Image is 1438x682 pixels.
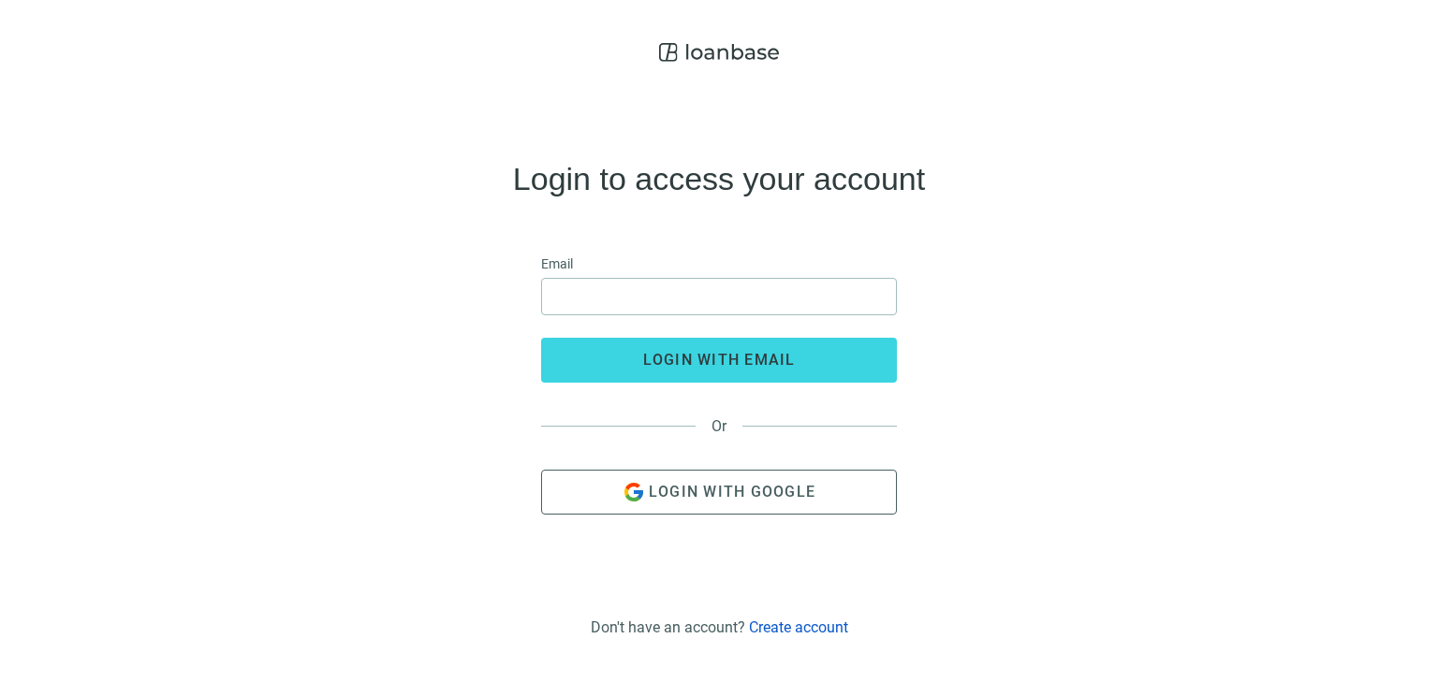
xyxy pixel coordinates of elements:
span: login with email [643,351,796,369]
h4: Login to access your account [513,164,925,194]
span: Email [541,254,573,274]
span: Login with Google [649,483,815,501]
a: Create account [749,618,848,636]
span: Or [696,417,742,435]
button: login with email [541,338,897,383]
div: Don't have an account? [591,618,848,636]
button: Login with Google [541,470,897,515]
